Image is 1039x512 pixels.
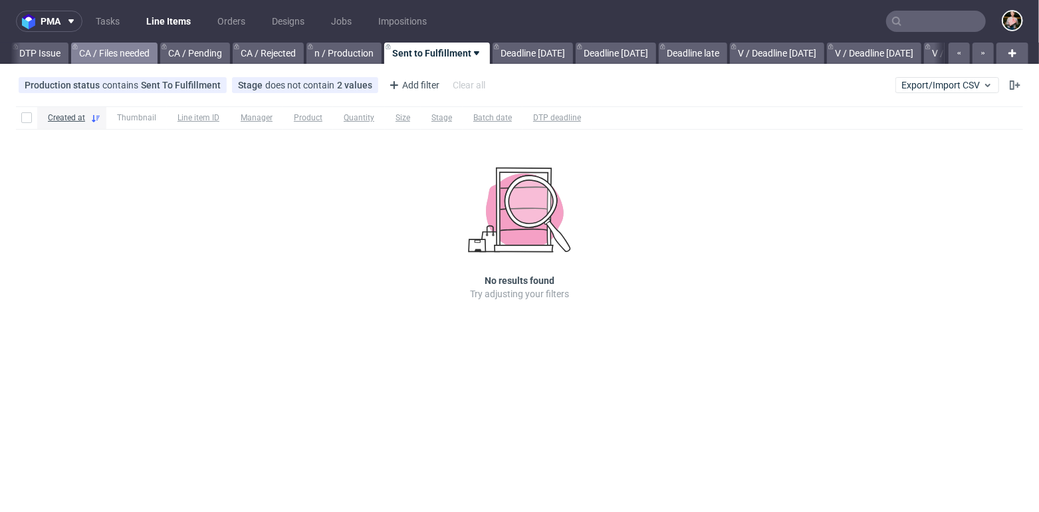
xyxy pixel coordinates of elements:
[384,43,490,64] a: Sent to Fulfillment
[25,80,102,90] span: Production status
[41,17,60,26] span: pma
[265,80,337,90] span: does not contain
[533,112,581,124] span: DTP deadline
[238,80,265,90] span: Stage
[233,43,304,64] a: CA / Rejected
[102,80,141,90] span: contains
[1003,11,1022,30] img: Marta Tomaszewska
[659,43,727,64] a: Deadline late
[160,43,230,64] a: CA / Pending
[177,112,219,124] span: Line item ID
[895,77,999,93] button: Export/Import CSV
[344,112,374,124] span: Quantity
[485,274,554,287] h3: No results found
[138,11,199,32] a: Line Items
[827,43,921,64] a: V / Deadline [DATE]
[396,112,410,124] span: Size
[48,112,85,124] span: Created at
[901,80,993,90] span: Export/Import CSV
[264,11,312,32] a: Designs
[730,43,824,64] a: V / Deadline [DATE]
[473,112,512,124] span: Batch date
[384,74,442,96] div: Add filter
[337,80,372,90] div: 2 values
[241,112,273,124] span: Manager
[141,80,221,90] div: Sent To Fulfillment
[209,11,253,32] a: Orders
[576,43,656,64] a: Deadline [DATE]
[294,112,322,124] span: Product
[117,112,156,124] span: Thumbnail
[71,43,158,64] a: CA / Files needed
[88,11,128,32] a: Tasks
[11,43,68,64] a: DTP Issue
[450,76,488,94] div: Clear all
[370,11,435,32] a: Impositions
[16,11,82,32] button: pma
[323,11,360,32] a: Jobs
[431,112,452,124] span: Stage
[470,287,569,301] p: Try adjusting your filters
[22,14,41,29] img: logo
[306,43,382,64] a: n / Production
[493,43,573,64] a: Deadline [DATE]
[924,43,1006,64] a: V / Deadline late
